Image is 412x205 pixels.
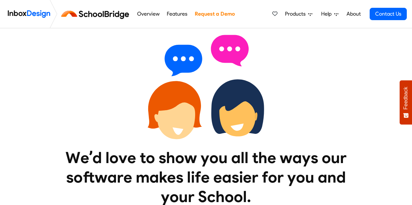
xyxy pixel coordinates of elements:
[135,7,161,20] a: Overview
[403,87,409,109] span: Feedback
[148,28,265,145] img: 2022_01_13_icon_conversation.svg
[282,7,315,20] a: Products
[193,7,236,20] a: Request a Demo
[319,7,341,20] a: Help
[400,80,412,124] button: Feedback - Show survey
[345,7,362,20] a: About
[321,10,334,18] span: Help
[370,8,407,20] a: Contact Us
[60,6,133,22] img: schoolbridge logo
[165,7,189,20] a: Features
[285,10,308,18] span: Products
